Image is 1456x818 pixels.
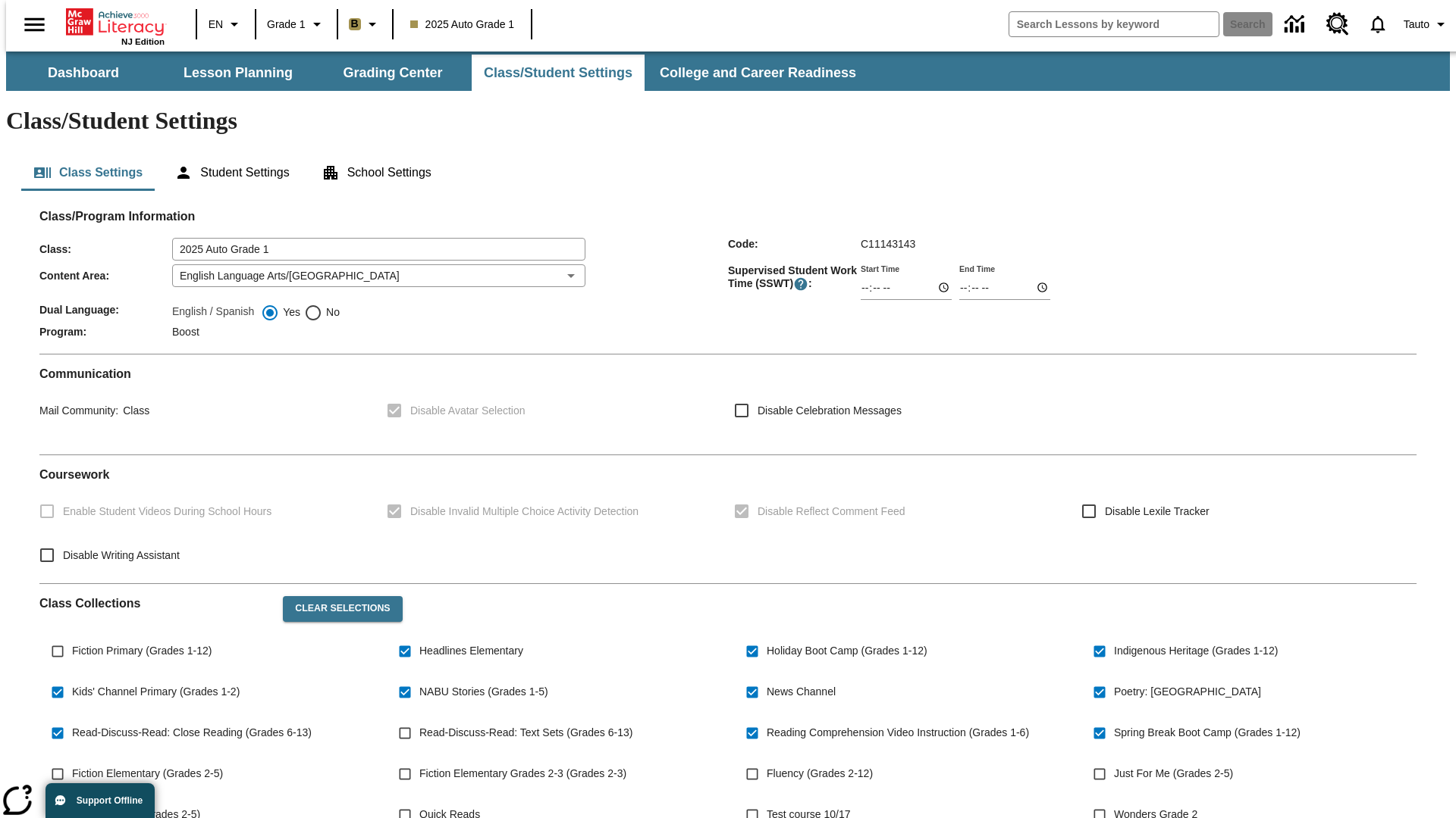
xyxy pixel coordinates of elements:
span: Grade 1 [267,17,306,33]
a: Notifications [1358,5,1398,44]
div: SubNavbar [6,52,1450,91]
h2: Communication [39,367,1417,381]
span: Content Area : [39,270,172,282]
span: Fiction Elementary Grades 2-3 (Grades 2-3) [419,766,626,782]
span: 2025 Auto Grade 1 [410,17,515,33]
span: Fiction Primary (Grades 1-12) [72,643,212,659]
button: Grade: Grade 1, Select a grade [261,11,332,38]
button: Open side menu [12,2,57,47]
a: Data Center [1276,4,1317,45]
span: Disable Avatar Selection [410,403,526,419]
span: Yes [279,304,300,320]
span: Spring Break Boot Camp (Grades 1-12) [1114,725,1301,741]
span: Disable Reflect Comment Feed [758,504,905,520]
span: Headlines Elementary [419,643,523,659]
button: Boost Class color is light brown. Change class color [343,11,388,38]
span: EN [209,17,223,33]
span: Disable Lexile Tracker [1105,504,1210,520]
div: Communication [39,367,1417,442]
button: Class Settings [21,155,155,191]
span: NJ Edition [121,37,165,46]
div: Home [66,5,165,46]
span: Class : [39,243,172,255]
button: Language: EN, Select a language [202,11,250,38]
button: School Settings [309,155,444,191]
span: News Channel [767,684,836,700]
span: Tauto [1404,17,1429,33]
a: Resource Center, Will open in new tab [1317,4,1358,45]
button: College and Career Readiness [648,55,868,91]
span: NABU Stories (Grades 1-5) [419,684,548,700]
button: Dashboard [8,55,159,91]
input: Class [172,238,585,261]
label: End Time [959,263,995,274]
span: Disable Writing Assistant [63,548,180,564]
button: Supervised Student Work Time is the timeframe when students can take LevelSet and when lessons ar... [793,276,808,292]
span: Reading Comprehension Video Instruction (Grades 1-6) [767,725,1029,741]
span: Indigenous Heritage (Grades 1-12) [1114,643,1278,659]
label: English / Spanish [172,304,254,322]
span: Supervised Student Work Time (SSWT) : [728,264,861,292]
span: B [351,14,359,33]
h1: Class/Student Settings [6,107,1450,135]
button: Student Settings [162,155,301,191]
div: Coursework [39,467,1417,571]
span: Code : [728,238,861,250]
span: Kids' Channel Primary (Grades 1-2) [72,684,240,700]
span: Poetry: [GEOGRAPHIC_DATA] [1114,684,1261,700]
span: Just For Me (Grades 2-5) [1114,766,1233,782]
button: Support Offline [45,783,155,818]
span: Program : [39,326,172,338]
span: Holiday Boot Camp (Grades 1-12) [767,643,927,659]
button: Class/Student Settings [472,55,645,91]
div: Class/Student Settings [21,155,1435,191]
h2: Class Collections [39,596,271,610]
span: Disable Invalid Multiple Choice Activity Detection [410,504,639,520]
span: Enable Student Videos During School Hours [63,504,271,520]
span: Fiction Elementary (Grades 2-5) [72,766,223,782]
div: English Language Arts/[GEOGRAPHIC_DATA] [172,264,585,287]
span: Read-Discuss-Read: Close Reading (Grades 6-13) [72,725,312,741]
span: Support Offline [77,795,143,806]
span: C11143143 [861,238,915,250]
h2: Course work [39,467,1417,482]
button: Lesson Planning [162,55,314,91]
span: Read-Discuss-Read: Text Sets (Grades 6-13) [419,725,632,741]
h2: Class/Program Information [39,209,1417,223]
span: Disable Celebration Messages [758,403,902,419]
span: Dual Language : [39,304,172,316]
div: Class/Program Information [39,224,1417,342]
button: Profile/Settings [1398,11,1456,38]
div: SubNavbar [6,55,870,91]
button: Clear Selections [283,596,402,622]
span: Mail Community : [39,404,118,417]
label: Start Time [861,263,899,274]
button: Grading Center [317,55,469,91]
input: search field [1009,12,1219,36]
span: No [322,304,340,320]
span: Class [118,404,149,417]
span: Fluency (Grades 2-12) [767,766,873,782]
span: Boost [172,326,199,338]
a: Home [66,7,165,37]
